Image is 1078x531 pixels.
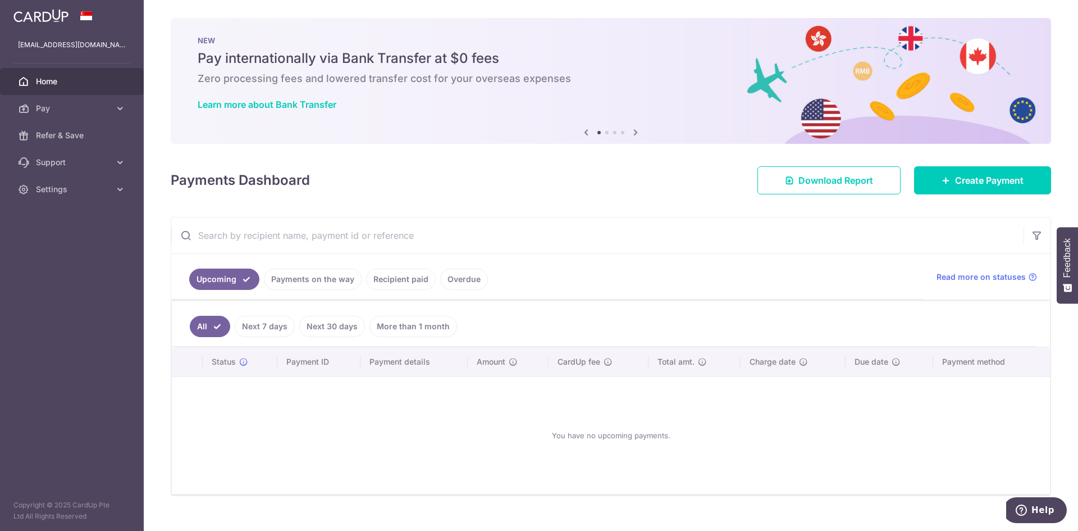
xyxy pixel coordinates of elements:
span: Feedback [1062,238,1072,278]
span: Create Payment [955,174,1024,187]
p: NEW [198,36,1024,45]
span: Charge date [750,356,796,367]
h4: Payments Dashboard [171,170,310,190]
th: Payment method [933,347,1050,376]
img: CardUp [13,9,68,22]
a: Download Report [757,166,901,194]
span: Download Report [798,174,873,187]
p: [EMAIL_ADDRESS][DOMAIN_NAME] [18,39,126,51]
iframe: Opens a widget where you can find more information [1006,497,1067,525]
a: More than 1 month [369,316,457,337]
button: Feedback - Show survey [1057,227,1078,303]
span: Read more on statuses [937,271,1026,283]
th: Payment ID [277,347,360,376]
h6: Zero processing fees and lowered transfer cost for your overseas expenses [198,72,1024,85]
span: Pay [36,103,110,114]
a: Upcoming [189,269,259,290]
span: Settings [36,184,110,195]
span: Amount [477,356,505,367]
a: All [190,316,230,337]
span: Refer & Save [36,130,110,141]
span: Total amt. [657,356,695,367]
a: Read more on statuses [937,271,1037,283]
span: Due date [855,356,888,367]
a: Learn more about Bank Transfer [198,99,336,110]
span: CardUp fee [558,356,600,367]
img: Bank transfer banner [171,18,1051,144]
th: Payment details [360,347,468,376]
a: Recipient paid [366,269,436,290]
input: Search by recipient name, payment id or reference [171,217,1024,253]
span: Home [36,76,110,87]
span: Support [36,157,110,168]
a: Next 7 days [235,316,295,337]
a: Next 30 days [299,316,365,337]
a: Payments on the way [264,269,362,290]
a: Overdue [440,269,488,290]
div: You have no upcoming payments. [185,386,1036,485]
span: Status [212,356,236,367]
a: Create Payment [914,166,1051,194]
h5: Pay internationally via Bank Transfer at $0 fees [198,49,1024,67]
